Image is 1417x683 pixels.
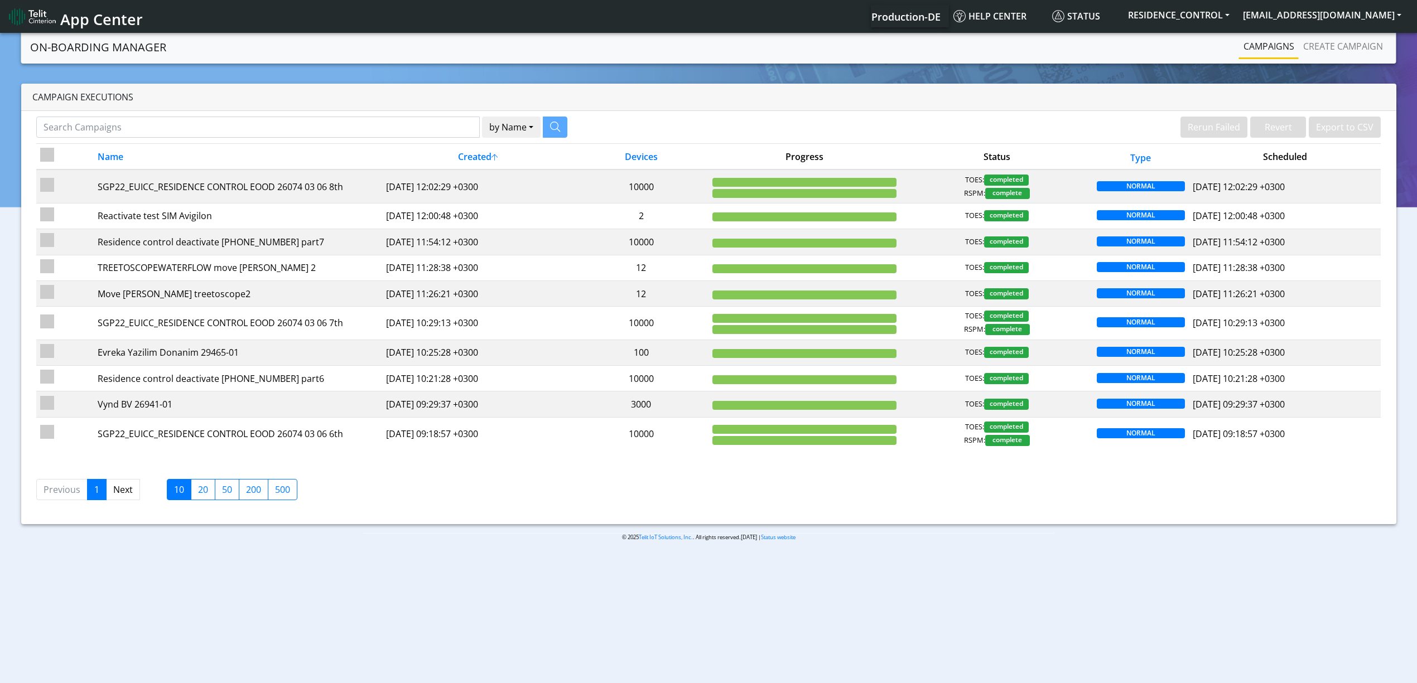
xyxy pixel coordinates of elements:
[382,169,574,203] td: [DATE] 12:02:29 +0300
[574,366,708,391] td: 10000
[984,262,1029,273] span: completed
[1097,347,1185,357] span: NORMAL
[1309,117,1381,138] button: Export to CSV
[98,235,378,249] div: Residence control deactivate [PHONE_NUMBER] part7
[964,188,985,199] span: RSPM:
[9,4,141,28] a: App Center
[482,117,541,138] button: by Name
[984,399,1029,410] span: completed
[98,287,378,301] div: Move [PERSON_NAME] treetoscope2
[87,479,107,500] a: 1
[574,169,708,203] td: 10000
[382,340,574,365] td: [DATE] 10:25:28 +0300
[1193,317,1285,329] span: [DATE] 10:29:13 +0300
[1299,35,1387,57] a: Create campaign
[985,324,1030,335] span: complete
[1097,181,1185,191] span: NORMAL
[1236,5,1408,25] button: [EMAIL_ADDRESS][DOMAIN_NAME]
[984,236,1029,248] span: completed
[965,347,984,358] span: TOES:
[900,144,1092,170] th: Status
[191,479,215,500] label: 20
[1097,373,1185,383] span: NORMAL
[574,340,708,365] td: 100
[98,346,378,359] div: Evreka Yazilim Donanim 29465-01
[98,316,378,330] div: SGP22_EUICC_RESIDENCE CONTROL EOOD 26074 03 06 7th
[30,36,166,59] a: On-Boarding Manager
[574,307,708,340] td: 10000
[9,8,56,26] img: logo-telit-cinterion-gw-new.png
[382,255,574,280] td: [DATE] 11:28:38 +0300
[382,203,574,229] td: [DATE] 12:00:48 +0300
[382,280,574,306] td: [DATE] 11:26:21 +0300
[98,398,378,411] div: Vynd BV 26941-01
[1193,346,1285,359] span: [DATE] 10:25:28 +0300
[984,288,1029,299] span: completed
[1189,144,1381,170] th: Scheduled
[1193,261,1285,274] span: [DATE] 11:28:38 +0300
[94,144,382,170] th: Name
[1093,144,1189,170] th: Type
[574,391,708,417] td: 3000
[60,9,143,30] span: App Center
[106,479,140,500] a: Next
[965,210,984,221] span: TOES:
[382,417,574,450] td: [DATE] 09:18:57 +0300
[382,144,574,170] th: Created
[1097,317,1185,327] span: NORMAL
[1048,5,1121,27] a: Status
[574,229,708,255] td: 10000
[1250,117,1306,138] button: Revert
[382,366,574,391] td: [DATE] 10:21:28 +0300
[574,280,708,306] td: 12
[965,373,984,384] span: TOES:
[1239,35,1299,57] a: Campaigns
[984,210,1029,221] span: completed
[98,372,378,385] div: Residence control deactivate [PHONE_NUMBER] part6
[363,533,1054,541] p: © 2025 . All rights reserved.[DATE] |
[268,479,297,500] label: 500
[574,255,708,280] td: 12
[382,229,574,255] td: [DATE] 11:54:12 +0300
[98,261,378,274] div: TREETOSCOPEWATERFLOW move [PERSON_NAME] 2
[985,188,1030,199] span: complete
[98,209,378,222] div: Reactivate test SIM Avigilon
[984,311,1029,322] span: completed
[215,479,239,500] label: 50
[1180,117,1247,138] button: Rerun Failed
[1097,210,1185,220] span: NORMAL
[21,84,1396,111] div: Campaign Executions
[36,117,480,138] input: Search Campaigns
[965,288,984,299] span: TOES:
[1097,399,1185,409] span: NORMAL
[871,10,941,23] span: Production-DE
[239,479,268,500] label: 200
[761,534,796,541] a: Status website
[1121,5,1236,25] button: RESIDENCE_CONTROL
[965,422,984,433] span: TOES:
[98,427,378,440] div: SGP22_EUICC_RESIDENCE CONTROL EOOD 26074 03 06 6th
[965,311,984,322] span: TOES:
[984,373,1029,384] span: completed
[1193,428,1285,440] span: [DATE] 09:18:57 +0300
[708,144,900,170] th: Progress
[1097,236,1185,246] span: NORMAL
[871,5,940,27] a: Your current platform instance
[984,422,1029,433] span: completed
[985,435,1030,446] span: complete
[639,534,693,541] a: Telit IoT Solutions, Inc.
[167,479,191,500] label: 10
[965,236,984,248] span: TOES:
[1193,398,1285,410] span: [DATE] 09:29:37 +0300
[965,262,984,273] span: TOES:
[1052,10,1100,22] span: Status
[1193,210,1285,222] span: [DATE] 12:00:48 +0300
[1052,10,1064,22] img: status.svg
[965,175,984,186] span: TOES:
[98,180,378,193] div: SGP22_EUICC_RESIDENCE CONTROL EOOD 26074 03 06 8th
[574,144,708,170] th: Devices
[1193,288,1285,300] span: [DATE] 11:26:21 +0300
[1193,181,1285,193] span: [DATE] 12:02:29 +0300
[574,417,708,450] td: 10000
[964,324,985,335] span: RSPM:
